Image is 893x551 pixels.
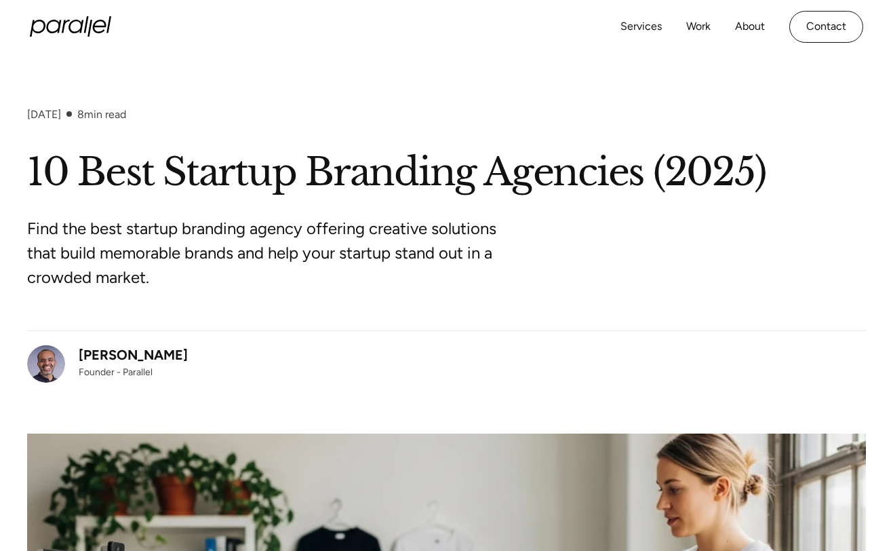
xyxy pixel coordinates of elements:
a: home [30,16,111,37]
div: [PERSON_NAME] [79,345,188,365]
a: Services [620,17,662,37]
a: About [735,17,765,37]
a: Work [686,17,711,37]
span: 8 [77,108,84,121]
a: [PERSON_NAME]Founder - Parallel [27,345,188,383]
img: Robin Dhanwani [27,345,65,383]
div: Founder - Parallel [79,365,188,379]
a: Contact [789,11,863,43]
p: Find the best startup branding agency offering creative solutions that build memorable brands and... [27,216,536,290]
div: min read [77,108,126,121]
h1: 10 Best Startup Branding Agencies (2025) [27,148,866,197]
div: [DATE] [27,108,61,121]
